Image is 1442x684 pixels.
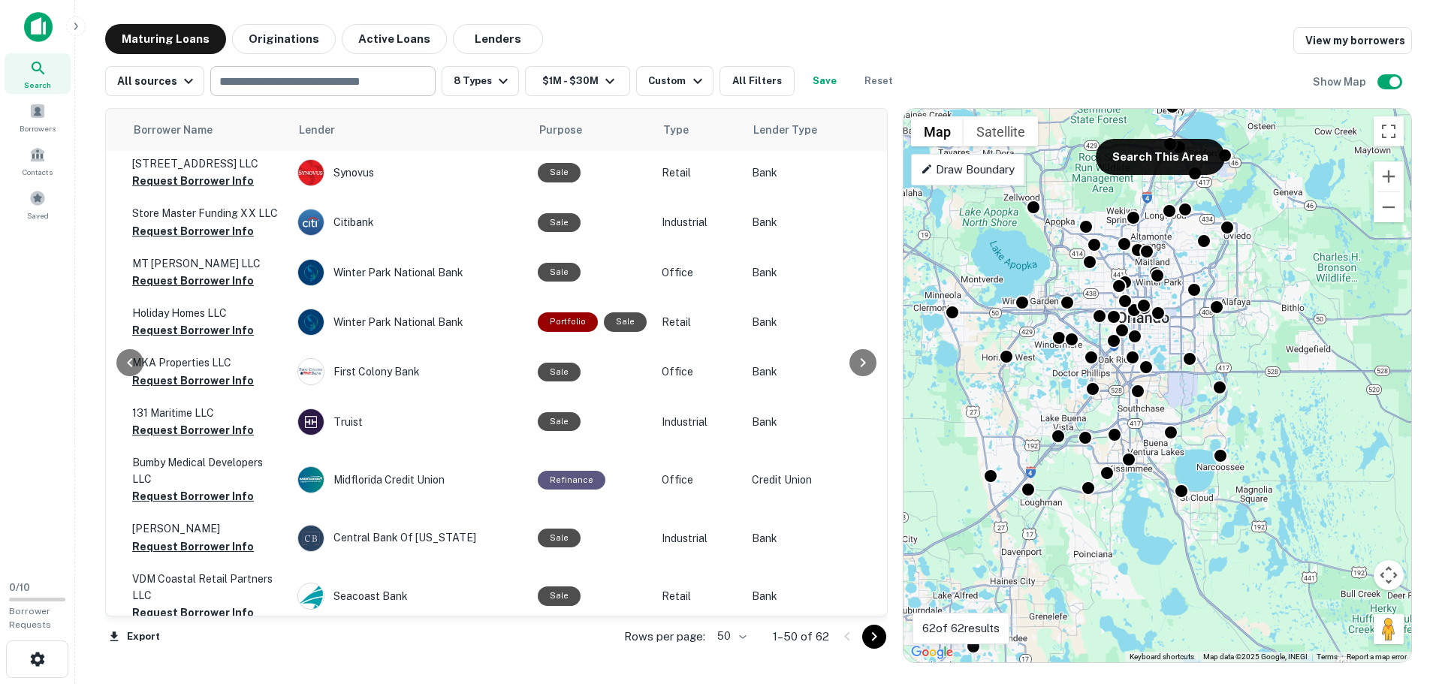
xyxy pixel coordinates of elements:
[132,222,254,240] button: Request Borrower Info
[538,263,581,282] div: Sale
[298,526,324,551] img: picture
[911,116,964,146] button: Show street map
[298,359,324,384] img: picture
[24,12,53,42] img: capitalize-icon.png
[132,354,282,371] p: MKA Properties LLC
[297,259,523,286] div: Winter Park National Bank
[132,205,282,221] p: Store Master Funding XX LLC
[297,358,523,385] div: First Colony Bank
[299,121,335,139] span: Lender
[1130,652,1194,662] button: Keyboard shortcuts
[5,53,71,94] a: Search
[5,184,71,224] a: Saved
[752,214,872,231] p: Bank
[1203,652,1308,661] span: Map data ©2025 Google, INEGI
[662,530,737,547] p: Industrial
[132,421,254,439] button: Request Borrower Info
[132,155,282,172] p: [STREET_ADDRESS] LLC
[654,109,744,151] th: Type
[132,272,254,290] button: Request Borrower Info
[604,312,647,331] div: Sale
[752,363,872,380] p: Bank
[1317,652,1338,661] a: Terms (opens in new tab)
[662,214,737,231] p: Industrial
[662,314,737,330] p: Retail
[773,628,829,646] p: 1–50 of 62
[1374,161,1404,191] button: Zoom in
[297,209,523,236] div: Citibank
[132,520,282,537] p: [PERSON_NAME]
[538,312,598,331] div: This is a portfolio loan with 2 properties
[887,214,1007,231] p: $2.9M
[904,109,1411,662] div: 0 0
[907,643,957,662] img: Google
[23,166,53,178] span: Contacts
[525,66,630,96] button: $1M - $30M
[117,72,198,90] div: All sources
[538,529,581,547] div: Sale
[752,588,872,604] p: Bank
[1374,116,1404,146] button: Toggle fullscreen view
[1374,614,1404,644] button: Drag Pegman onto the map to open Street View
[538,471,605,490] div: This loan purpose was for refinancing
[964,116,1038,146] button: Show satellite imagery
[887,472,1007,488] p: -
[298,467,324,493] img: picture
[648,72,706,90] div: Custom
[538,586,581,605] div: Sale
[298,409,324,435] img: picture
[887,264,1007,281] p: -
[662,414,737,430] p: Industrial
[132,321,254,339] button: Request Borrower Info
[711,625,749,647] div: 50
[855,66,903,96] button: Reset
[297,408,523,435] div: Truist
[887,314,1007,330] p: $1.1M
[922,619,1000,637] p: 62 of 62 results
[907,643,957,662] a: Open this area in Google Maps (opens a new window)
[298,309,324,335] img: picture
[132,604,254,622] button: Request Borrower Info
[298,209,324,235] img: picture
[887,588,1007,604] p: $3.7M
[297,159,523,186] div: Synovus
[132,305,282,321] p: Holiday Homes LLC
[442,66,519,96] button: 8 Types
[5,140,71,181] a: Contacts
[752,414,872,430] p: Bank
[1096,139,1225,175] button: Search This Area
[105,625,164,648] button: Export
[538,213,581,232] div: Sale
[297,466,523,493] div: Midflorida Credit Union
[20,122,56,134] span: Borrowers
[132,405,282,421] p: 131 Maritime LLC
[105,66,204,96] button: All sources
[538,163,581,182] div: Sale
[624,628,705,646] p: Rows per page:
[538,363,581,381] div: Sale
[5,97,71,137] a: Borrowers
[1367,516,1442,588] div: Chat Widget
[887,164,1007,181] p: -
[9,582,30,593] span: 0 / 10
[887,414,1007,430] p: $3.2M
[105,24,226,54] button: Maturing Loans
[636,66,713,96] button: Custom
[232,24,336,54] button: Originations
[290,109,530,151] th: Lender
[662,264,737,281] p: Office
[297,583,523,610] div: Seacoast Bank
[662,472,737,488] p: Office
[719,66,795,96] button: All Filters
[530,109,654,151] th: Purpose
[744,109,879,151] th: Lender Type
[1313,74,1368,90] h6: Show Map
[125,109,290,151] th: Borrower Name
[753,121,817,139] span: Lender Type
[862,625,886,649] button: Go to next page
[1347,652,1407,661] a: Report a map error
